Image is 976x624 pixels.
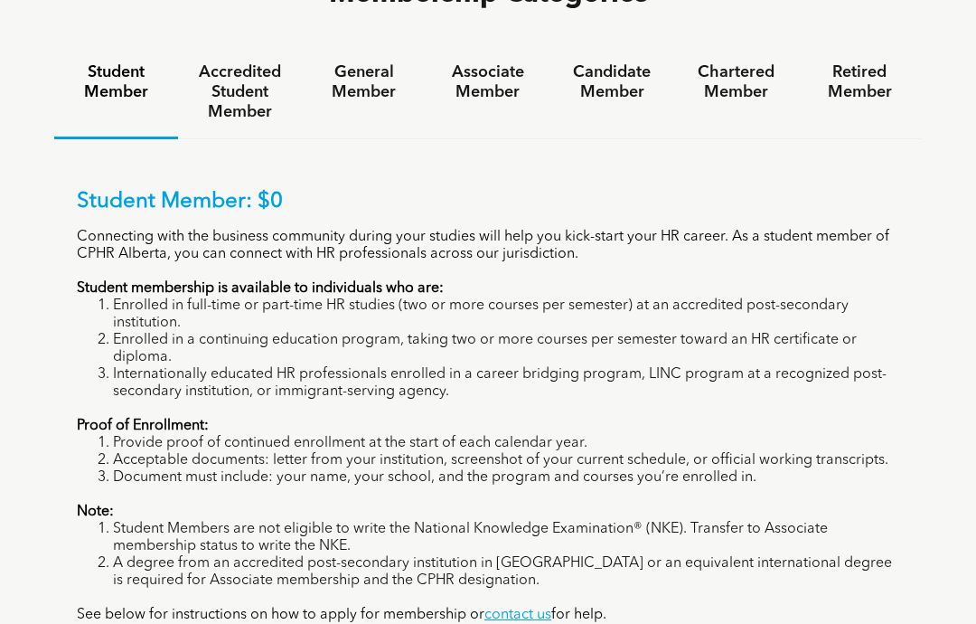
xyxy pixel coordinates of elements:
[318,63,409,103] h4: General Member
[113,556,899,591] li: A degree from an accredited post-secondary institution in [GEOGRAPHIC_DATA] or an equivalent inte...
[113,522,899,556] li: Student Members are not eligible to write the National Knowledge Examination® (NKE). Transfer to ...
[442,63,533,103] h4: Associate Member
[77,506,114,520] strong: Note:
[567,63,658,103] h4: Candidate Member
[113,470,899,487] li: Document must include: your name, your school, and the program and courses you’re enrolled in.
[690,63,782,103] h4: Chartered Member
[70,63,162,103] h4: Student Member
[814,63,906,103] h4: Retired Member
[113,298,899,333] li: Enrolled in full-time or part-time HR studies (two or more courses per semester) at an accredited...
[77,282,444,297] strong: Student membership is available to individuals who are:
[113,436,899,453] li: Provide proof of continued enrollment at the start of each calendar year.
[113,453,899,470] li: Acceptable documents: letter from your institution, screenshot of your current schedule, or offic...
[194,63,286,123] h4: Accredited Student Member
[77,230,899,264] p: Connecting with the business community during your studies will help you kick-start your HR caree...
[113,367,899,402] li: Internationally educated HR professionals enrolled in a career bridging program, LINC program at ...
[484,609,551,623] a: contact us
[77,420,209,434] strong: Proof of Enrollment:
[113,333,899,367] li: Enrolled in a continuing education program, taking two or more courses per semester toward an HR ...
[77,190,899,216] p: Student Member: $0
